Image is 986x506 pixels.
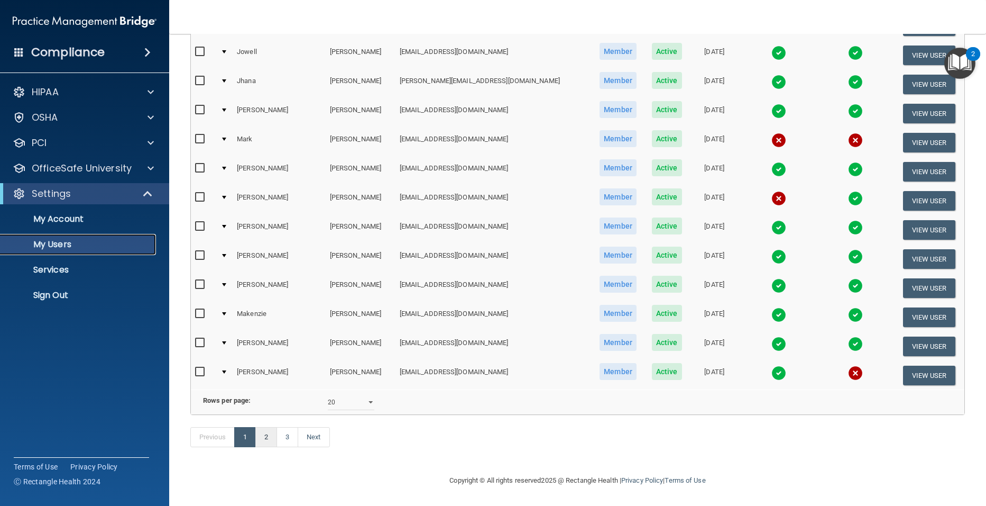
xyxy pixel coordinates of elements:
[395,186,592,215] td: [EMAIL_ADDRESS][DOMAIN_NAME]
[13,137,154,149] a: PCI
[689,157,739,186] td: [DATE]
[848,337,863,351] img: tick.e7d51cea.svg
[848,220,863,235] img: tick.e7d51cea.svg
[848,133,863,148] img: cross.ca9f0e7f.svg
[600,247,637,264] span: Member
[233,186,326,215] td: [PERSON_NAME]
[903,278,955,298] button: View User
[903,46,955,65] button: View User
[395,99,592,128] td: [EMAIL_ADDRESS][DOMAIN_NAME]
[600,43,637,60] span: Member
[848,162,863,177] img: tick.e7d51cea.svg
[771,162,786,177] img: tick.e7d51cea.svg
[903,366,955,385] button: View User
[652,101,682,118] span: Active
[326,245,395,274] td: [PERSON_NAME]
[600,218,637,234] span: Member
[233,245,326,274] td: [PERSON_NAME]
[32,187,71,200] p: Settings
[233,215,326,245] td: [PERSON_NAME]
[233,157,326,186] td: [PERSON_NAME]
[395,274,592,303] td: [EMAIL_ADDRESS][DOMAIN_NAME]
[652,218,682,234] span: Active
[13,111,154,124] a: OSHA
[903,249,955,269] button: View User
[13,11,156,32] img: PMB logo
[689,303,739,332] td: [DATE]
[395,215,592,245] td: [EMAIL_ADDRESS][DOMAIN_NAME]
[255,427,277,447] a: 2
[326,99,395,128] td: [PERSON_NAME]
[848,308,863,322] img: tick.e7d51cea.svg
[848,366,863,381] img: cross.ca9f0e7f.svg
[803,431,973,473] iframe: Drift Widget Chat Controller
[689,274,739,303] td: [DATE]
[903,104,955,123] button: View User
[395,332,592,361] td: [EMAIL_ADDRESS][DOMAIN_NAME]
[652,72,682,89] span: Active
[689,41,739,70] td: [DATE]
[233,274,326,303] td: [PERSON_NAME]
[689,70,739,99] td: [DATE]
[771,46,786,60] img: tick.e7d51cea.svg
[848,75,863,89] img: tick.e7d51cea.svg
[771,278,786,293] img: tick.e7d51cea.svg
[326,157,395,186] td: [PERSON_NAME]
[7,239,151,250] p: My Users
[903,133,955,152] button: View User
[326,332,395,361] td: [PERSON_NAME]
[277,427,298,447] a: 3
[7,214,151,224] p: My Account
[665,476,705,484] a: Terms of Use
[385,464,771,498] div: Copyright © All rights reserved 2025 @ Rectangle Health | |
[652,130,682,147] span: Active
[689,99,739,128] td: [DATE]
[848,249,863,264] img: tick.e7d51cea.svg
[771,337,786,351] img: tick.e7d51cea.svg
[233,70,326,99] td: Jhana
[233,128,326,157] td: Mark
[652,276,682,293] span: Active
[652,43,682,60] span: Active
[233,361,326,390] td: [PERSON_NAME]
[395,361,592,390] td: [EMAIL_ADDRESS][DOMAIN_NAME]
[903,191,955,211] button: View User
[326,128,395,157] td: [PERSON_NAME]
[771,308,786,322] img: tick.e7d51cea.svg
[971,54,975,68] div: 2
[233,303,326,332] td: Makenzie
[903,220,955,240] button: View User
[771,104,786,119] img: tick.e7d51cea.svg
[771,191,786,206] img: cross.ca9f0e7f.svg
[600,101,637,118] span: Member
[689,128,739,157] td: [DATE]
[326,303,395,332] td: [PERSON_NAME]
[848,191,863,206] img: tick.e7d51cea.svg
[689,245,739,274] td: [DATE]
[70,462,118,472] a: Privacy Policy
[689,186,739,215] td: [DATE]
[652,334,682,351] span: Active
[600,334,637,351] span: Member
[190,427,235,447] a: Previous
[903,75,955,94] button: View User
[234,427,256,447] a: 1
[326,215,395,245] td: [PERSON_NAME]
[326,70,395,99] td: [PERSON_NAME]
[621,476,663,484] a: Privacy Policy
[32,162,132,175] p: OfficeSafe University
[14,476,100,487] span: Ⓒ Rectangle Health 2024
[903,337,955,356] button: View User
[395,245,592,274] td: [EMAIL_ADDRESS][DOMAIN_NAME]
[903,162,955,182] button: View User
[652,159,682,176] span: Active
[944,48,975,79] button: Open Resource Center, 2 new notifications
[233,99,326,128] td: [PERSON_NAME]
[13,162,154,175] a: OfficeSafe University
[13,86,154,98] a: HIPAA
[395,70,592,99] td: [PERSON_NAME][EMAIL_ADDRESS][DOMAIN_NAME]
[395,303,592,332] td: [EMAIL_ADDRESS][DOMAIN_NAME]
[395,128,592,157] td: [EMAIL_ADDRESS][DOMAIN_NAME]
[600,130,637,147] span: Member
[903,308,955,327] button: View User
